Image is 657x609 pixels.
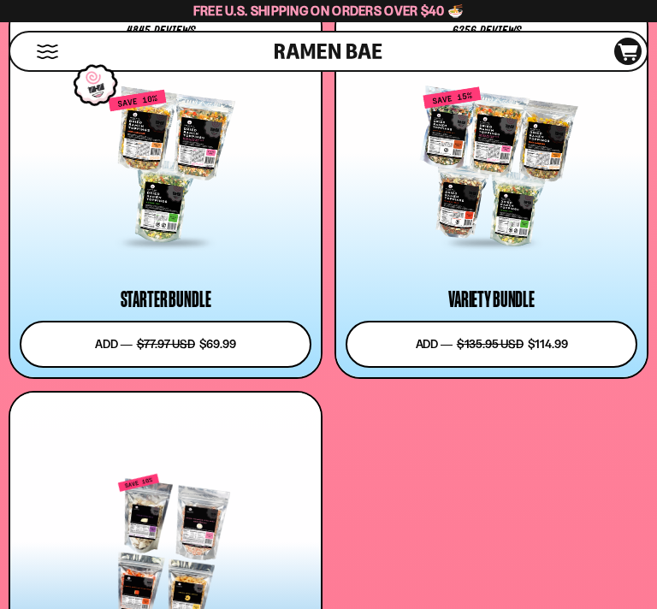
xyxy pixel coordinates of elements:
div: Variety Bundle [448,289,535,310]
a: 4.71 stars 4845 reviews Starter Bundle Add ― $77.97 USD $69.99 [9,1,323,379]
div: Starter Bundle [121,289,211,310]
span: Free U.S. Shipping on Orders over $40 🍜 [193,3,465,19]
button: Add ― $77.97 USD $69.99 [20,321,311,368]
a: 4.63 stars 6356 reviews Variety Bundle Add ― $135.95 USD $114.99 [334,1,648,379]
button: Add ― $135.95 USD $114.99 [346,321,637,368]
button: Mobile Menu Trigger [36,44,59,59]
